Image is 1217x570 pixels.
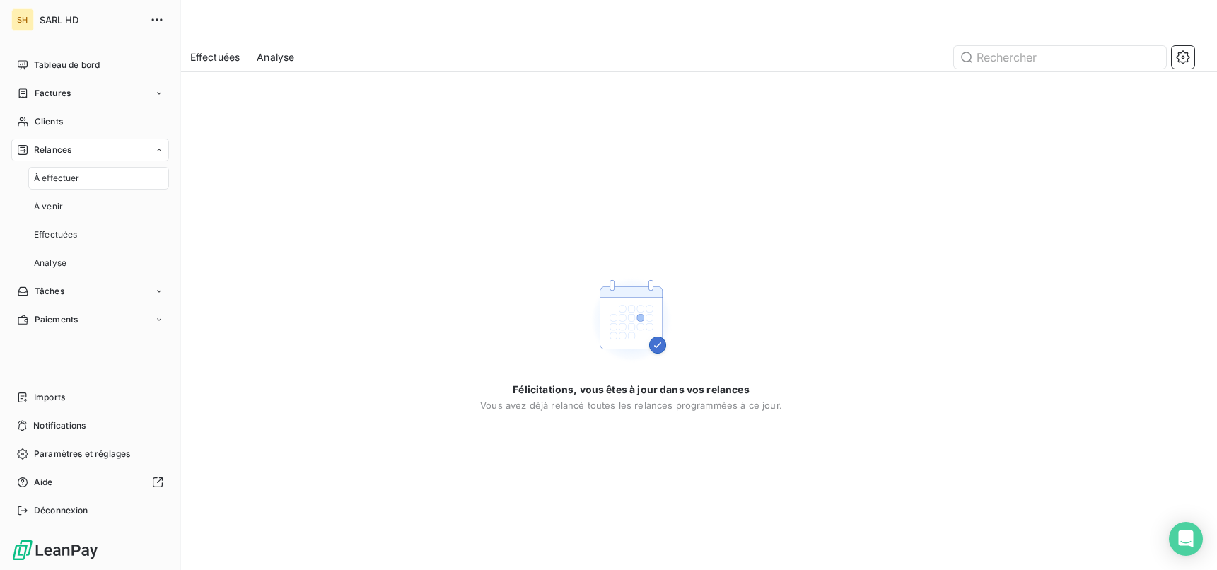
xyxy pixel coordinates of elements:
[34,448,130,460] span: Paramètres et réglages
[480,400,782,411] span: Vous avez déjà relancé toutes les relances programmées à ce jour.
[40,14,141,25] span: SARL HD
[34,200,63,213] span: À venir
[35,87,71,100] span: Factures
[11,8,34,31] div: SH
[34,476,53,489] span: Aide
[33,419,86,432] span: Notifications
[954,46,1166,69] input: Rechercher
[34,257,66,269] span: Analyse
[35,285,64,298] span: Tâches
[257,50,294,64] span: Analyse
[35,115,63,128] span: Clients
[513,383,749,397] span: Félicitations, vous êtes à jour dans vos relances
[11,471,169,494] a: Aide
[1169,522,1203,556] div: Open Intercom Messenger
[34,504,88,517] span: Déconnexion
[34,59,100,71] span: Tableau de bord
[34,391,65,404] span: Imports
[586,275,677,366] img: Empty state
[34,172,80,185] span: À effectuer
[34,228,78,241] span: Effectuées
[11,539,99,562] img: Logo LeanPay
[34,144,71,156] span: Relances
[190,50,240,64] span: Effectuées
[35,313,78,326] span: Paiements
